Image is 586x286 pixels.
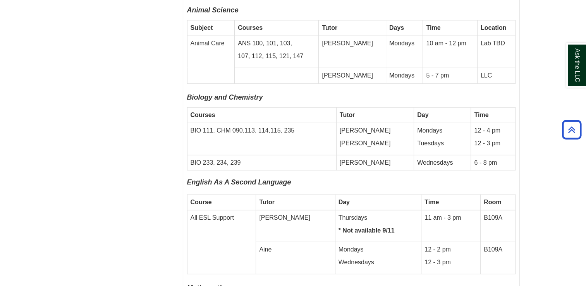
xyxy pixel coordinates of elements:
td: B109A [481,242,515,274]
td: B109A [481,210,515,242]
strong: Time [426,24,440,31]
td: Animal Care [187,36,235,84]
p: 11 am - 3 pm [424,214,477,222]
strong: Time [474,112,488,118]
td: 10 am - 12 pm [423,36,477,68]
strong: Room [484,199,501,205]
strong: Tutor [322,24,337,31]
strong: Course [191,199,212,205]
strong: Courses [191,112,215,118]
td: 5 - 7 pm [423,68,477,83]
strong: Tutor [259,199,275,205]
p: 12 - 3 pm [424,258,477,267]
td: [PERSON_NAME] [256,210,335,242]
p: [PERSON_NAME] [340,126,411,135]
td: Mondays [386,36,423,68]
td: [PERSON_NAME] [319,68,386,83]
td: Mondays [386,68,423,83]
b: Days [389,24,404,31]
strong: Day [339,199,350,205]
strong: Tutor [340,112,355,118]
strong: Day [417,112,428,118]
strong: * Not available 9/11 [339,227,395,234]
td: Wednesdays [414,155,471,171]
b: Location [481,24,507,31]
p: 12 - 2 pm [424,245,477,254]
td: [PERSON_NAME] [319,36,386,68]
p: Tuesdays [417,139,467,148]
p: Mondays [417,126,467,135]
strong: Time [424,199,439,205]
td: 6 - 8 pm [471,155,515,171]
p: Lab TBD [481,39,512,48]
p: ANS 100, 101, 103, [238,39,315,48]
p: 12 - 3 pm [474,139,512,148]
a: Back to Top [559,124,584,135]
td: LLC [477,68,515,83]
p: 12 - 4 pm [474,126,512,135]
p: Thursdays [339,214,418,222]
td: BIO 111, CHM 090,113, 114,115, 235 [187,123,336,155]
strong: Subject [191,24,213,31]
p: Wednesdays [339,258,418,267]
td: Aine [256,242,335,274]
i: Animal Science [187,6,239,14]
p: Mondays [339,245,418,254]
td: [PERSON_NAME] [336,155,414,171]
td: BIO 233, 234, 239 [187,155,336,171]
font: Biology and Chemistry [187,93,263,101]
p: 107, 112, 115, 121, 147 [238,52,315,61]
td: All ESL Support [187,210,256,274]
strong: Courses [238,24,263,31]
span: English As A Second Language [187,178,291,186]
p: [PERSON_NAME] [340,139,411,148]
